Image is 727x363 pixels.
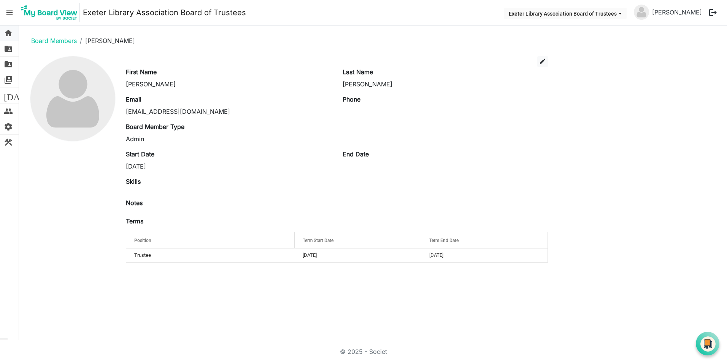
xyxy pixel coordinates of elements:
[539,58,546,65] span: edit
[4,135,13,150] span: construction
[343,80,548,89] div: [PERSON_NAME]
[31,37,77,45] a: Board Members
[126,248,295,262] td: Trustee column header Position
[126,67,157,76] label: First Name
[295,248,421,262] td: 7/1/2024 column header Term Start Date
[77,36,135,45] li: [PERSON_NAME]
[83,5,246,20] a: Exeter Library Association Board of Trustees
[126,134,331,143] div: Admin
[126,162,331,171] div: [DATE]
[537,56,548,67] button: edit
[126,80,331,89] div: [PERSON_NAME]
[4,72,13,88] span: switch_account
[126,177,141,186] label: Skills
[504,8,627,19] button: Exeter Library Association Board of Trustees dropdownbutton
[19,3,80,22] img: My Board View Logo
[19,3,83,22] a: My Board View Logo
[126,198,143,207] label: Notes
[126,95,141,104] label: Email
[303,238,333,243] span: Term Start Date
[4,88,33,103] span: [DATE]
[134,238,151,243] span: Position
[4,57,13,72] span: folder_shared
[343,150,369,159] label: End Date
[126,107,331,116] div: [EMAIL_ADDRESS][DOMAIN_NAME]
[30,56,115,141] img: no-profile-picture.svg
[126,150,154,159] label: Start Date
[126,122,184,131] label: Board Member Type
[429,238,459,243] span: Term End Date
[343,67,373,76] label: Last Name
[343,95,360,104] label: Phone
[634,5,649,20] img: no-profile-picture.svg
[705,5,721,21] button: logout
[4,103,13,119] span: people
[126,217,143,226] label: Terms
[340,348,387,355] a: © 2025 - Societ
[649,5,705,20] a: [PERSON_NAME]
[2,5,17,20] span: menu
[4,41,13,56] span: folder_shared
[4,119,13,134] span: settings
[421,248,548,262] td: 6/30/2028 column header Term End Date
[4,25,13,41] span: home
